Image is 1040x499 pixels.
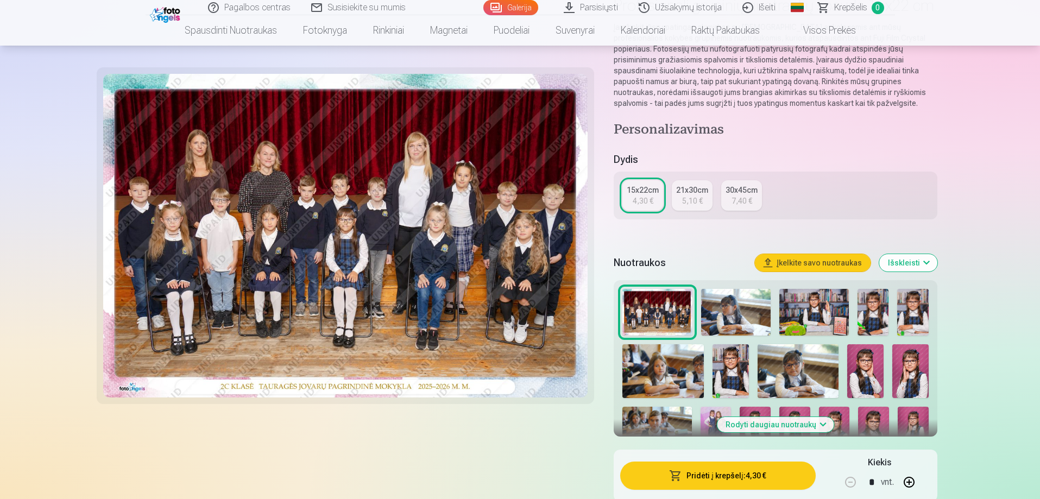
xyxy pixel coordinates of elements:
[172,15,290,46] a: Spausdinti nuotraukas
[150,4,183,23] img: /fa2
[682,195,703,206] div: 5,10 €
[417,15,481,46] a: Magnetai
[360,15,417,46] a: Rinkiniai
[879,254,937,271] button: Išskleisti
[726,185,758,195] div: 30x45cm
[872,2,884,14] span: 0
[717,417,834,432] button: Rodyti daugiau nuotraukų
[633,195,653,206] div: 4,30 €
[614,255,746,270] h5: Nuotraukos
[627,185,659,195] div: 15x22cm
[676,185,708,195] div: 21x30cm
[481,15,543,46] a: Puodeliai
[290,15,360,46] a: Fotoknyga
[672,180,713,211] a: 21x30cm5,10 €
[755,254,871,271] button: Įkelkite savo nuotraukas
[614,152,937,167] h5: Dydis
[614,22,937,109] p: Įamžinkit jūsų ypatingas akimirkas su [DEMOGRAPHIC_DATA] ar kolegomis ant mūsų profesionalios kok...
[732,195,752,206] div: 7,40 €
[678,15,773,46] a: Raktų pakabukas
[834,1,867,14] span: Krepšelis
[622,180,663,211] a: 15x22cm4,30 €
[543,15,608,46] a: Suvenyrai
[614,122,937,139] h4: Personalizavimas
[773,15,869,46] a: Visos prekės
[620,462,815,490] button: Pridėti į krepšelį:4,30 €
[868,456,891,469] h5: Kiekis
[608,15,678,46] a: Kalendoriai
[721,180,762,211] a: 30x45cm7,40 €
[881,469,894,495] div: vnt.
